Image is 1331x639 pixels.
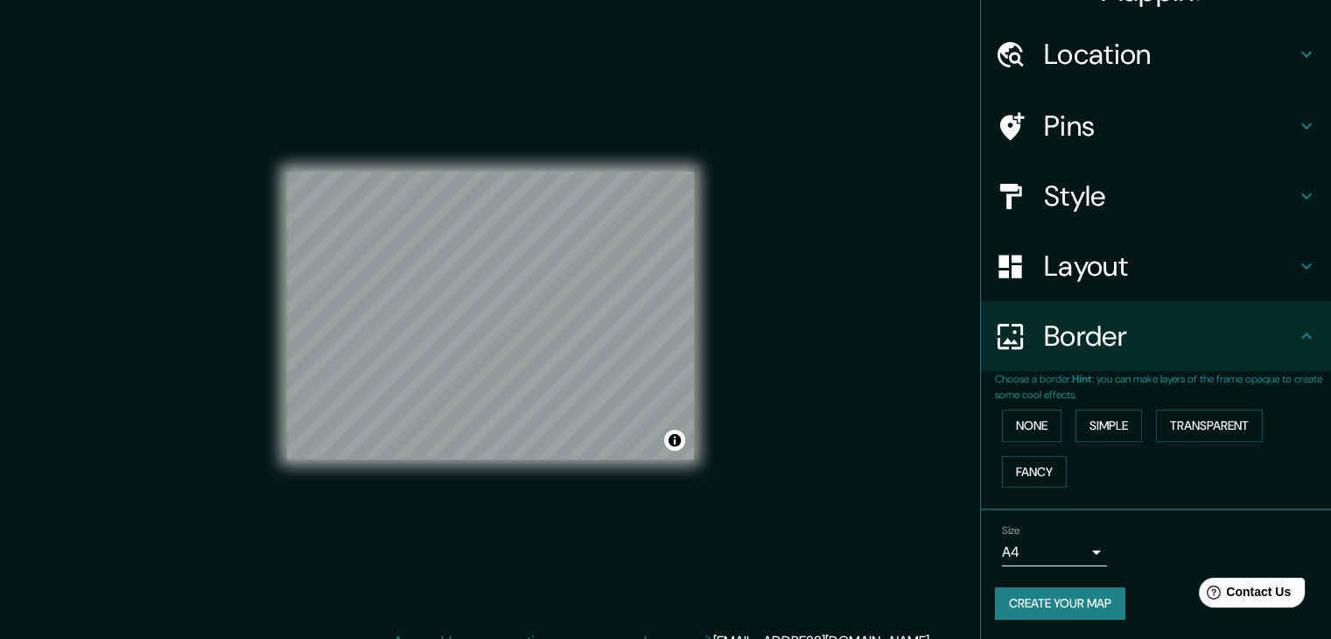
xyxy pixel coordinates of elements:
[981,19,1331,89] div: Location
[1072,372,1092,386] b: Hint
[1044,109,1296,144] h4: Pins
[1044,37,1296,72] h4: Location
[995,371,1331,403] p: Choose a border. : you can make layers of the frame opaque to create some cool effects.
[1002,523,1020,538] label: Size
[1175,571,1312,620] iframe: Help widget launcher
[1044,179,1296,214] h4: Style
[1156,410,1263,442] button: Transparent
[1044,319,1296,354] h4: Border
[981,231,1331,301] div: Layout
[981,161,1331,231] div: Style
[287,172,694,460] canvas: Map
[995,587,1125,620] button: Create your map
[664,430,685,451] button: Toggle attribution
[1002,456,1067,488] button: Fancy
[1044,249,1296,284] h4: Layout
[1002,538,1107,566] div: A4
[981,301,1331,371] div: Border
[1002,410,1061,442] button: None
[1075,410,1142,442] button: Simple
[981,91,1331,161] div: Pins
